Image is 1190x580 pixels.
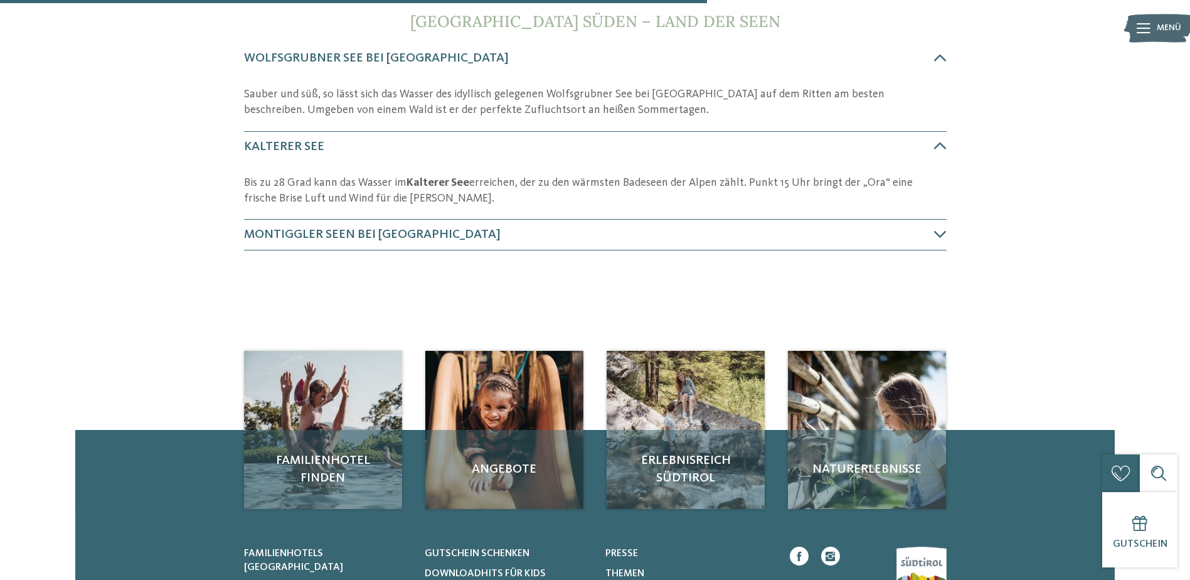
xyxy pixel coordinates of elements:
[605,549,638,559] span: Presse
[244,87,947,118] p: Sauber und süß, so lässt sich das Wasser des idyllisch gelegenen Wolfsgrubner See bei [GEOGRAPHIC...
[1113,539,1167,549] span: Gutschein
[438,461,571,478] span: Angebote
[244,175,947,207] p: Bis zu 28 Grad kann das Wasser im erreichen, der zu den wärmsten Badeseen der Alpen zählt. Punkt ...
[788,351,946,509] a: Südtirols Süden: ein „See“ voller Möglichkeiten Naturerlebnisse
[425,569,546,579] span: Downloadhits für Kids
[406,177,469,188] strong: Kalterer See
[607,351,765,509] a: Südtirols Süden: ein „See“ voller Möglichkeiten Erlebnisreich Südtirol
[244,351,402,509] img: Südtirols Süden: ein „See“ voller Möglichkeiten
[425,549,529,559] span: Gutschein schenken
[1102,492,1177,567] a: Gutschein
[425,351,583,509] img: Südtirols Süden: ein „See“ voller Möglichkeiten
[605,569,644,579] span: Themen
[244,52,509,65] span: Wolfsgrubner See bei [GEOGRAPHIC_DATA]
[605,547,770,561] a: Presse
[244,351,402,509] a: Südtirols Süden: ein „See“ voller Möglichkeiten Familienhotel finden
[244,141,324,153] span: Kalterer See
[619,452,752,487] span: Erlebnisreich Südtirol
[244,228,501,241] span: Montiggler Seen bei [GEOGRAPHIC_DATA]
[244,547,409,575] a: Familienhotels [GEOGRAPHIC_DATA]
[425,351,583,509] a: Südtirols Süden: ein „See“ voller Möglichkeiten Angebote
[607,351,765,509] img: Südtirols Süden: ein „See“ voller Möglichkeiten
[788,351,946,509] img: Südtirols Süden: ein „See“ voller Möglichkeiten
[800,461,933,478] span: Naturerlebnisse
[257,452,390,487] span: Familienhotel finden
[244,549,343,572] span: Familienhotels [GEOGRAPHIC_DATA]
[410,11,780,31] span: [GEOGRAPHIC_DATA] Süden – Land der Seen
[425,547,590,561] a: Gutschein schenken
